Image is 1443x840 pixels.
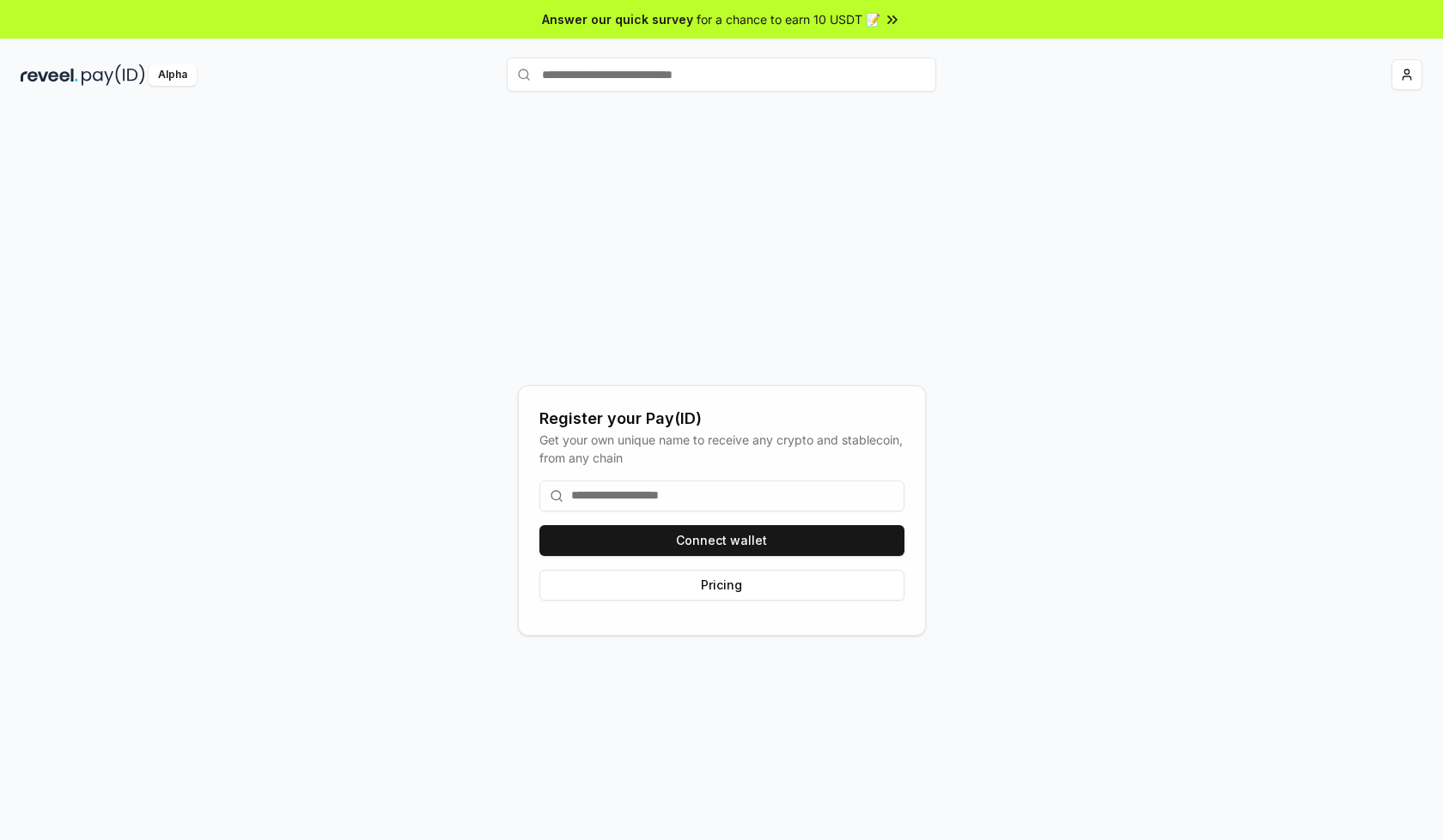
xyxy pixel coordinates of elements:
[82,64,145,86] img: pay_id
[539,407,904,431] div: Register your Pay(ID)
[149,64,197,86] div: Alpha
[697,10,880,28] span: for a chance to earn 10 USDT 📝
[21,64,78,86] img: reveel_dark
[539,570,904,601] button: Pricing
[539,525,904,556] button: Connect wallet
[542,10,693,28] span: Answer our quick survey
[539,431,904,467] div: Get your own unique name to receive any crypto and stablecoin, from any chain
